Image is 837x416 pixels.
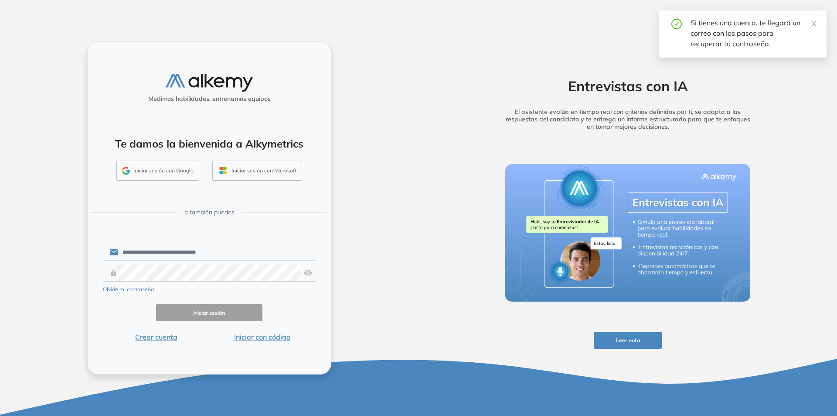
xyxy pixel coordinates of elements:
[212,161,302,181] button: Iniciar sesión con Microsoft
[184,208,235,217] span: o también puedes
[811,21,817,27] span: close
[680,315,837,416] div: Widget de chat
[122,167,130,175] img: GMAIL_ICON
[691,17,816,49] div: Si tienes una cuenta, te llegará un correo con los pasos para recuperar tu contraseña.
[116,161,199,181] button: Iniciar sesión con Google
[492,78,764,94] h2: Entrevistas con IA
[209,332,316,342] button: Iniciar con código
[492,108,764,130] h5: El asistente evalúa en tiempo real con criterios definidos por ti, se adapta a las respuestas del...
[505,164,750,302] img: img-more-info
[91,95,327,103] h5: Medimos habilidades, entrenamos equipos
[303,265,312,281] img: asd
[103,332,209,342] button: Crear cuenta
[671,17,682,29] span: check-circle
[166,74,253,92] img: logo-alkemy
[594,332,662,349] button: Leer nota
[680,315,837,416] iframe: Chat Widget
[103,285,154,293] button: Olvidé mi contraseña
[99,138,320,150] h4: Te damos la bienvenida a Alkymetrics
[218,165,228,175] img: OUTLOOK_ICON
[156,304,262,321] button: Iniciar sesión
